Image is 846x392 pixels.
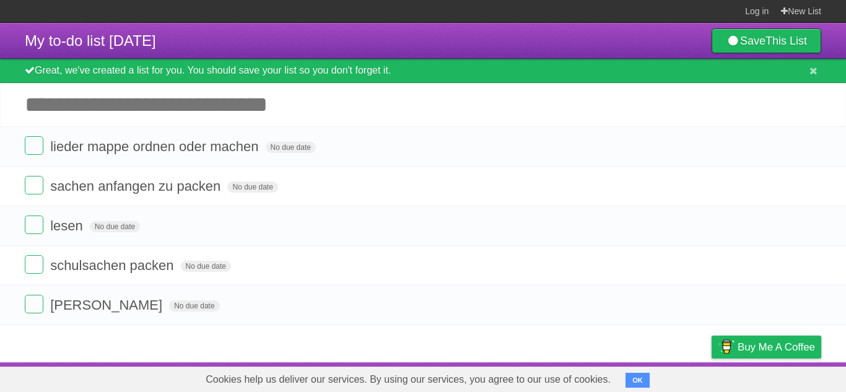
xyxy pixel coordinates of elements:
a: About [547,365,573,389]
b: This List [765,35,807,47]
span: lesen [50,218,86,233]
a: Terms [653,365,681,389]
span: No due date [169,300,219,311]
label: Done [25,255,43,274]
button: OK [626,373,650,388]
label: Done [25,216,43,234]
span: Cookies help us deliver our services. By using our services, you agree to our use of cookies. [193,367,623,392]
span: schulsachen packen [50,258,177,273]
a: Developers [588,365,638,389]
a: Buy me a coffee [712,336,821,359]
a: Suggest a feature [743,365,821,389]
span: [PERSON_NAME] [50,297,165,313]
img: Buy me a coffee [718,336,735,357]
span: No due date [181,261,231,272]
label: Done [25,176,43,194]
span: lieder mappe ordnen oder machen [50,139,261,154]
a: SaveThis List [712,28,821,53]
span: No due date [227,181,277,193]
span: No due date [90,221,140,232]
a: Privacy [696,365,728,389]
span: No due date [266,142,316,153]
span: sachen anfangen zu packen [50,178,224,194]
label: Done [25,136,43,155]
span: Buy me a coffee [738,336,815,358]
span: My to-do list [DATE] [25,32,156,49]
label: Done [25,295,43,313]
